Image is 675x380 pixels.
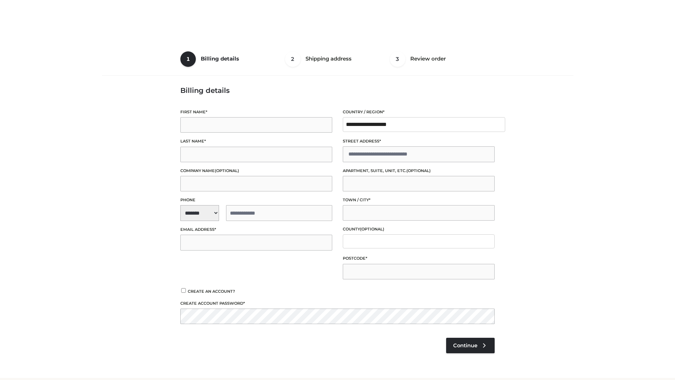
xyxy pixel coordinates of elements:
h3: Billing details [180,86,495,95]
span: Review order [410,55,446,62]
label: County [343,226,495,233]
label: Town / City [343,197,495,203]
label: Country / Region [343,109,495,115]
a: Continue [446,338,495,353]
label: Street address [343,138,495,145]
input: Create an account? [180,288,187,293]
span: (optional) [215,168,239,173]
span: Billing details [201,55,239,62]
label: Phone [180,197,332,203]
span: Create an account? [188,289,235,294]
span: (optional) [406,168,431,173]
label: Last name [180,138,332,145]
label: Postcode [343,255,495,262]
label: First name [180,109,332,115]
span: (optional) [360,227,384,232]
label: Company name [180,167,332,174]
span: 2 [285,51,301,67]
label: Email address [180,226,332,233]
span: 3 [390,51,405,67]
label: Create account password [180,300,495,307]
label: Apartment, suite, unit, etc. [343,167,495,174]
span: Shipping address [306,55,352,62]
span: 1 [180,51,196,67]
span: Continue [453,342,477,349]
